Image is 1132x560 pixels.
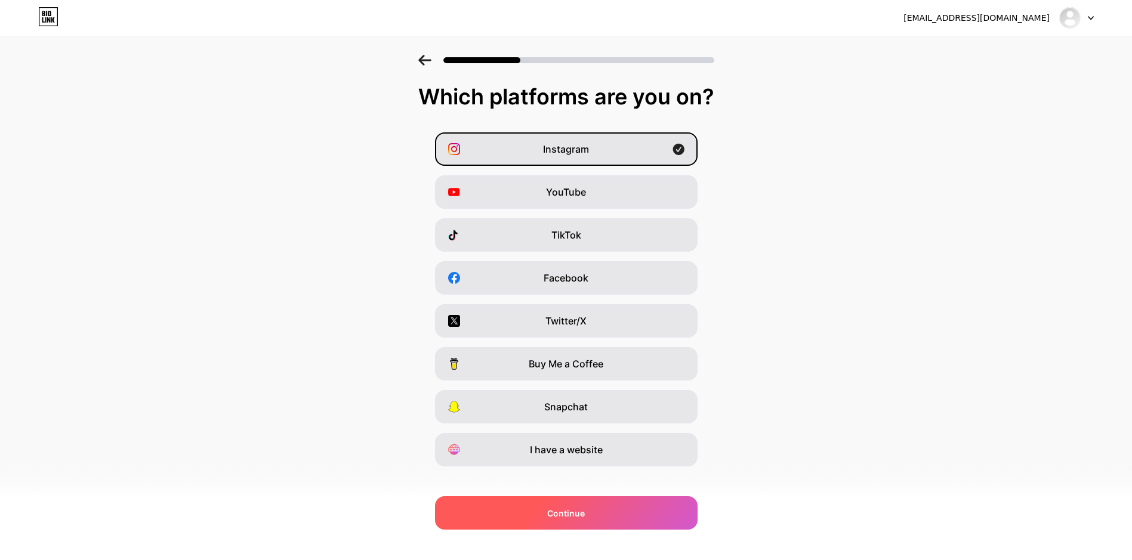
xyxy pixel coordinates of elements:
span: TikTok [551,228,581,242]
span: Buy Me a Coffee [529,357,603,371]
span: Twitter/X [545,314,587,328]
span: Instagram [543,142,589,156]
span: Continue [547,507,585,519]
span: YouTube [546,185,586,199]
div: Which platforms are you on? [12,85,1120,109]
span: I have a website [530,443,603,457]
img: cbaden [1059,7,1081,29]
span: Facebook [544,271,588,285]
div: [EMAIL_ADDRESS][DOMAIN_NAME] [903,12,1050,24]
span: Snapchat [544,400,588,414]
